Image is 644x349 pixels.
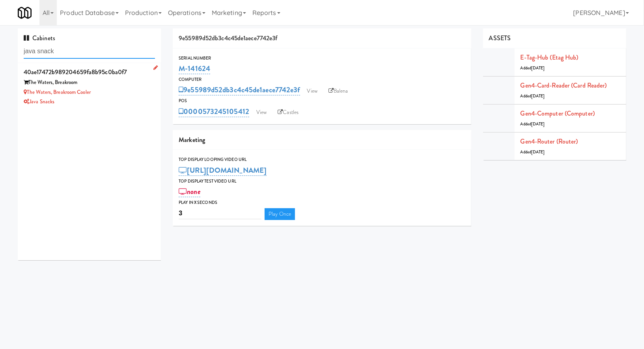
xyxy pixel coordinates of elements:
a: [URL][DOMAIN_NAME] [179,165,267,176]
div: Serial Number [179,54,465,62]
span: Added [521,93,545,99]
a: E-tag-hub (Etag Hub) [521,53,579,62]
div: 40ae17472b989204659fa8b95c0ba0f7 [24,66,155,78]
a: M-141624 [179,63,210,74]
span: Cabinets [24,34,55,43]
a: 0000573245105412 [179,106,249,117]
a: Java Snacks [24,98,54,105]
a: 9e55989d52db3c4c45de1aece7742e3f [179,84,300,95]
a: Gen4-card-reader (Card Reader) [521,81,607,90]
li: 40ae17472b989204659fa8b95c0ba0f7The Waters, Breakroom The Waters, Breakroom CoolerJava Snacks [18,63,161,110]
span: [DATE] [531,93,545,99]
div: The Waters, Breakroom [24,78,155,88]
span: [DATE] [531,121,545,127]
a: The Waters, Breakroom Cooler [24,88,91,96]
div: Computer [179,76,465,84]
span: Added [521,149,545,155]
div: POS [179,97,465,105]
div: Play in X seconds [179,199,465,207]
span: Added [521,121,545,127]
span: ASSETS [489,34,511,43]
div: 9e55989d52db3c4c45de1aece7742e3f [173,28,471,49]
img: Micromart [18,6,32,20]
div: Top Display Looping Video Url [179,156,465,164]
a: View [303,85,321,97]
a: none [179,186,200,197]
a: Gen4-computer (Computer) [521,109,595,118]
a: Castles [274,106,302,118]
span: [DATE] [531,65,545,71]
span: [DATE] [531,149,545,155]
div: Top Display Test Video Url [179,177,465,185]
a: Play Once [265,208,295,220]
span: Added [521,65,545,71]
a: Gen4-router (Router) [521,137,578,146]
input: Search cabinets [24,44,155,59]
a: Balena [325,85,352,97]
span: Marketing [179,135,205,144]
a: View [252,106,271,118]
